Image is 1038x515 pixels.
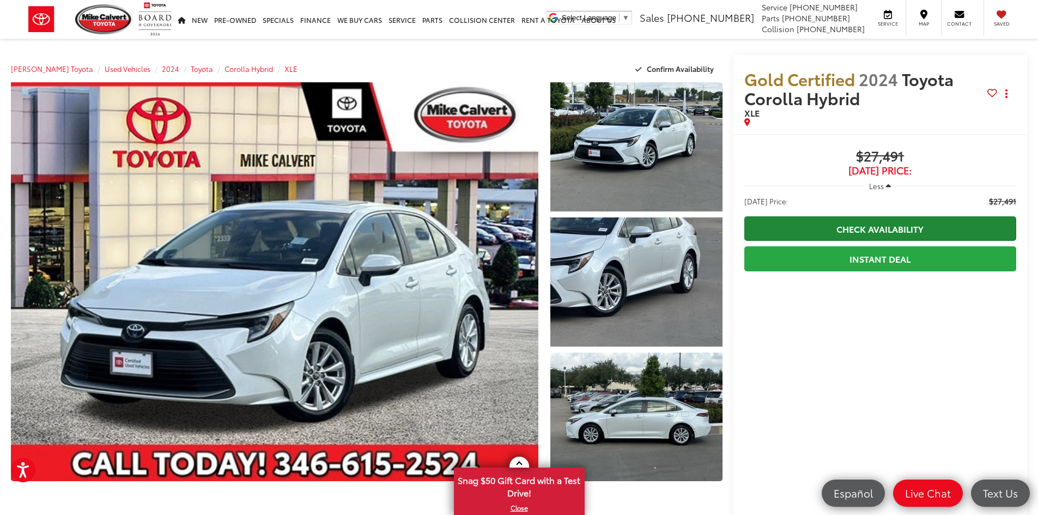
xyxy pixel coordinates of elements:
[797,23,865,34] span: [PHONE_NUMBER]
[744,196,788,207] span: [DATE] Price:
[629,59,723,78] button: Confirm Availability
[912,20,936,27] span: Map
[893,480,963,507] a: Live Chat
[744,106,760,119] span: XLE
[548,81,724,213] img: 2024 Toyota Corolla Hybrid XLE
[762,2,787,13] span: Service
[989,196,1016,207] span: $27,491
[744,67,855,90] span: Gold Certified
[1005,89,1007,98] span: dropdown dots
[864,176,896,196] button: Less
[224,64,273,74] a: Corolla Hybrid
[828,486,878,500] span: Español
[997,84,1016,104] button: Actions
[191,64,213,74] a: Toyota
[876,20,900,27] span: Service
[762,13,780,23] span: Parts
[640,10,664,25] span: Sales
[11,64,93,74] a: [PERSON_NAME] Toyota
[622,14,629,22] span: ▼
[971,480,1030,507] a: Text Us
[455,469,584,502] span: Snag $50 Gift Card with a Test Drive!
[900,486,956,500] span: Live Chat
[647,64,714,74] span: Confirm Availability
[744,149,1016,165] span: $27,491
[162,64,179,74] a: 2024
[744,246,1016,271] a: Instant Deal
[105,64,150,74] a: Used Vehicles
[548,216,724,348] img: 2024 Toyota Corolla Hybrid XLE
[667,10,754,25] span: [PHONE_NUMBER]
[869,181,884,191] span: Less
[990,20,1013,27] span: Saved
[762,23,794,34] span: Collision
[790,2,858,13] span: [PHONE_NUMBER]
[782,13,850,23] span: [PHONE_NUMBER]
[859,67,898,90] span: 2024
[550,82,723,211] a: Expand Photo 1
[744,216,1016,241] a: Check Availability
[75,4,133,34] img: Mike Calvert Toyota
[947,20,972,27] span: Contact
[550,217,723,347] a: Expand Photo 2
[744,165,1016,176] span: [DATE] Price:
[5,80,543,483] img: 2024 Toyota Corolla Hybrid XLE
[284,64,298,74] a: XLE
[744,67,954,110] span: Toyota Corolla Hybrid
[548,351,724,483] img: 2024 Toyota Corolla Hybrid XLE
[550,353,723,482] a: Expand Photo 3
[822,480,885,507] a: Español
[619,14,620,22] span: ​
[978,486,1023,500] span: Text Us
[11,82,538,481] a: Expand Photo 0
